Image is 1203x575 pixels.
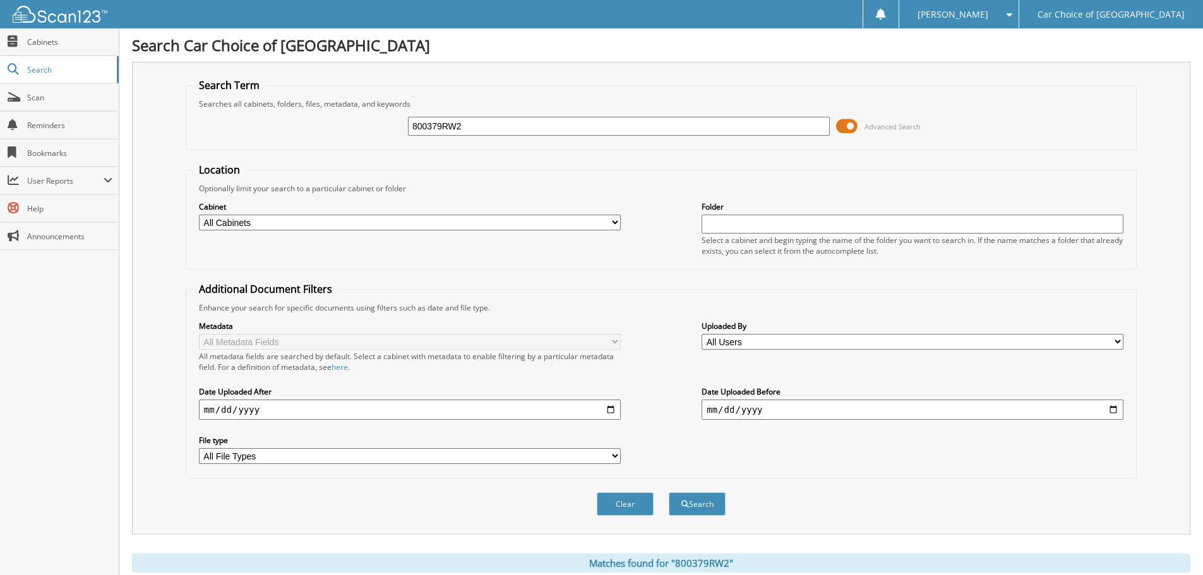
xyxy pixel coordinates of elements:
div: Enhance your search for specific documents using filters such as date and file type. [193,302,1130,313]
label: File type [199,435,621,446]
a: here [332,362,348,372]
span: Reminders [27,120,112,131]
span: Scan [27,92,112,103]
span: Help [27,203,112,214]
label: Cabinet [199,201,621,212]
span: [PERSON_NAME] [918,11,988,18]
span: Search [27,64,111,75]
legend: Search Term [193,78,266,92]
div: All metadata fields are searched by default. Select a cabinet with metadata to enable filtering b... [199,351,621,372]
label: Date Uploaded Before [702,386,1123,397]
label: Date Uploaded After [199,386,621,397]
span: Announcements [27,231,112,242]
label: Uploaded By [702,321,1123,331]
span: Bookmarks [27,148,112,158]
legend: Additional Document Filters [193,282,338,296]
label: Metadata [199,321,621,331]
button: Search [669,492,726,516]
div: Matches found for "800379RW2" [132,554,1190,572]
div: Searches all cabinets, folders, files, metadata, and keywords [193,98,1130,109]
div: Select a cabinet and begin typing the name of the folder you want to search in. If the name match... [702,235,1123,256]
span: Car Choice of [GEOGRAPHIC_DATA] [1038,11,1185,18]
h1: Search Car Choice of [GEOGRAPHIC_DATA] [132,35,1190,56]
img: scan123-logo-white.svg [13,6,107,23]
span: User Reports [27,175,104,186]
label: Folder [702,201,1123,212]
span: Cabinets [27,37,112,47]
div: Optionally limit your search to a particular cabinet or folder [193,183,1130,194]
input: end [702,400,1123,420]
legend: Location [193,163,246,177]
button: Clear [597,492,654,516]
span: Advanced Search [865,122,921,131]
input: start [199,400,621,420]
